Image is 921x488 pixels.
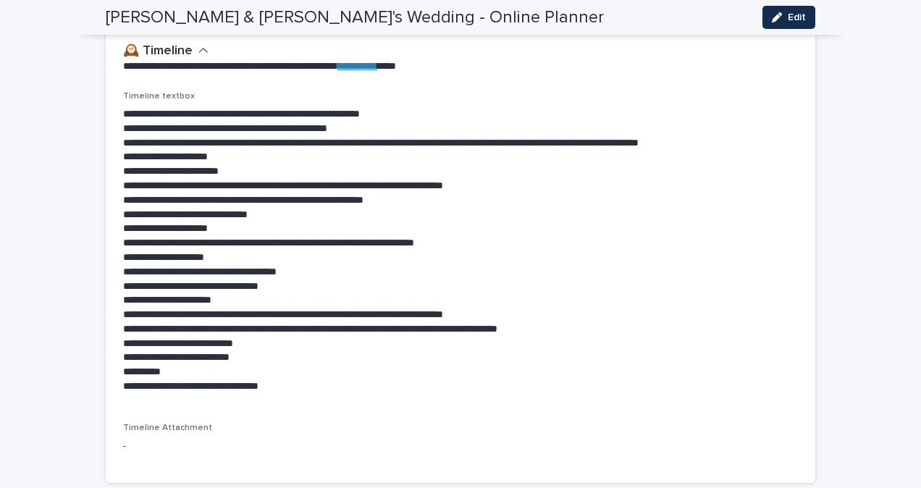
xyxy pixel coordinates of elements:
button: 🕰️ Timeline [123,43,209,59]
h2: [PERSON_NAME] & [PERSON_NAME]'s Wedding - Online Planner [106,7,604,28]
span: Timeline textbox [123,92,195,101]
span: Edit [788,12,806,22]
span: Timeline Attachment [123,424,212,432]
button: Edit [762,6,815,29]
h2: 🕰️ Timeline [123,43,193,59]
p: - [123,439,452,454]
